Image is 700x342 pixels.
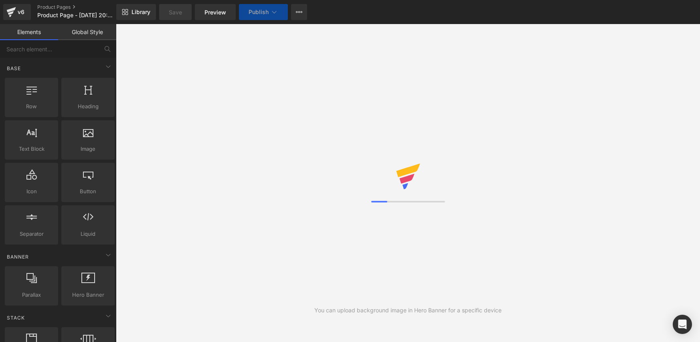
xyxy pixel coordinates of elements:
span: Text Block [7,145,56,153]
div: Open Intercom Messenger [673,315,692,334]
a: Product Pages [37,4,129,10]
span: Preview [204,8,226,16]
span: Image [64,145,112,153]
span: Banner [6,253,30,261]
button: More [291,4,307,20]
span: Product Page - [DATE] 20:17:18 [37,12,114,18]
span: Library [132,8,150,16]
a: Global Style [58,24,116,40]
button: Publish [239,4,288,20]
a: Preview [195,4,236,20]
span: Publish [249,9,269,15]
span: Hero Banner [64,291,112,299]
div: v6 [16,7,26,17]
a: New Library [116,4,156,20]
span: Stack [6,314,26,322]
span: Row [7,102,56,111]
span: Parallax [7,291,56,299]
span: Save [169,8,182,16]
span: Base [6,65,22,72]
div: You can upload background image in Hero Banner for a specific device [314,306,502,315]
span: Heading [64,102,112,111]
span: Icon [7,187,56,196]
a: v6 [3,4,31,20]
span: Button [64,187,112,196]
span: Separator [7,230,56,238]
span: Liquid [64,230,112,238]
